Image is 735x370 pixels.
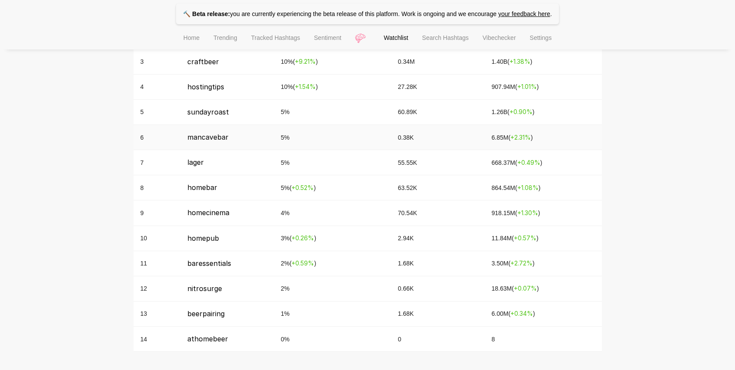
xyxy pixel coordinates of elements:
[498,10,550,17] a: your feedback here
[291,259,314,267] span: + 0.59 %
[281,260,317,267] span: 2 % ( )
[492,108,535,115] span: 1.26B ( )
[398,285,414,292] span: 0.66K
[295,83,316,90] span: + 1.54 %
[398,184,417,191] span: 63.52K
[187,284,222,293] span: nitrosurge
[492,83,539,90] span: 907.94M ( )
[134,150,180,175] td: 7
[492,210,540,216] span: 918.15M ( )
[134,327,180,352] td: 14
[281,336,290,343] span: 0 %
[187,234,219,242] span: homepub
[492,285,539,292] span: 18.63M ( )
[213,34,237,41] span: Trending
[134,251,180,276] td: 11
[281,58,318,65] span: 10 % ( )
[514,234,536,242] span: + 0.57 %
[398,83,417,90] span: 27.28K
[281,134,290,141] span: 5 %
[398,235,414,242] span: 2.94K
[492,184,541,191] span: 864.54M ( )
[183,34,199,41] span: Home
[187,259,231,268] span: baressentials
[187,309,225,318] span: beerpairing
[517,159,540,166] span: + 0.49 %
[176,3,559,24] p: you are currently experiencing the beta release of this platform. Work is ongoing and we encourage .
[295,58,316,65] span: + 9.21 %
[187,108,229,116] span: sundayroast
[514,285,537,292] span: + 0.07 %
[398,159,417,166] span: 55.55K
[510,108,532,115] span: + 0.90 %
[291,234,314,242] span: + 0.26 %
[398,108,417,115] span: 60.89K
[422,34,468,41] span: Search Hashtags
[281,210,290,216] span: 4 %
[492,134,533,141] span: 6.85M ( )
[384,34,408,41] span: Watchlist
[291,184,314,191] span: + 0.52 %
[398,336,402,343] span: 0
[281,285,290,292] span: 2 %
[398,58,415,65] span: 0.34M
[134,276,180,301] td: 12
[187,133,229,141] span: mancavebar
[187,183,217,192] span: homebar
[492,310,535,317] span: 6.00M ( )
[530,34,552,41] span: Settings
[492,336,495,343] span: 8
[483,34,516,41] span: Vibechecker
[281,83,318,90] span: 10 % ( )
[281,310,290,317] span: 1 %
[187,57,219,66] span: craftbeer
[492,235,539,242] span: 11.84M ( )
[517,83,537,90] span: + 1.01 %
[510,58,530,65] span: + 1.38 %
[187,158,204,167] span: lager
[281,184,316,191] span: 5 % ( )
[314,34,341,41] span: Sentiment
[251,34,300,41] span: Tracked Hashtags
[134,100,180,125] td: 5
[134,75,180,100] td: 4
[281,108,290,115] span: 5 %
[183,10,230,17] strong: 🔨 Beta release:
[517,184,539,191] span: + 1.08 %
[398,210,417,216] span: 70.54K
[517,209,538,216] span: + 1.30 %
[510,310,533,317] span: + 0.34 %
[492,159,542,166] span: 668.37M ( )
[134,175,180,200] td: 8
[398,134,414,141] span: 0.38K
[492,58,532,65] span: 1.40B ( )
[134,226,180,251] td: 10
[187,82,224,91] span: hostingtips
[134,301,180,327] td: 13
[398,310,414,317] span: 1.68K
[134,49,180,75] td: 3
[134,200,180,226] td: 9
[281,235,317,242] span: 3 % ( )
[398,260,414,267] span: 1.68K
[510,259,532,267] span: + 2.72 %
[134,125,180,150] td: 6
[510,134,531,141] span: + 2.31 %
[187,208,229,217] span: homecinema
[492,260,535,267] span: 3.50M ( )
[281,159,290,166] span: 5 %
[187,334,228,343] span: athomebeer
